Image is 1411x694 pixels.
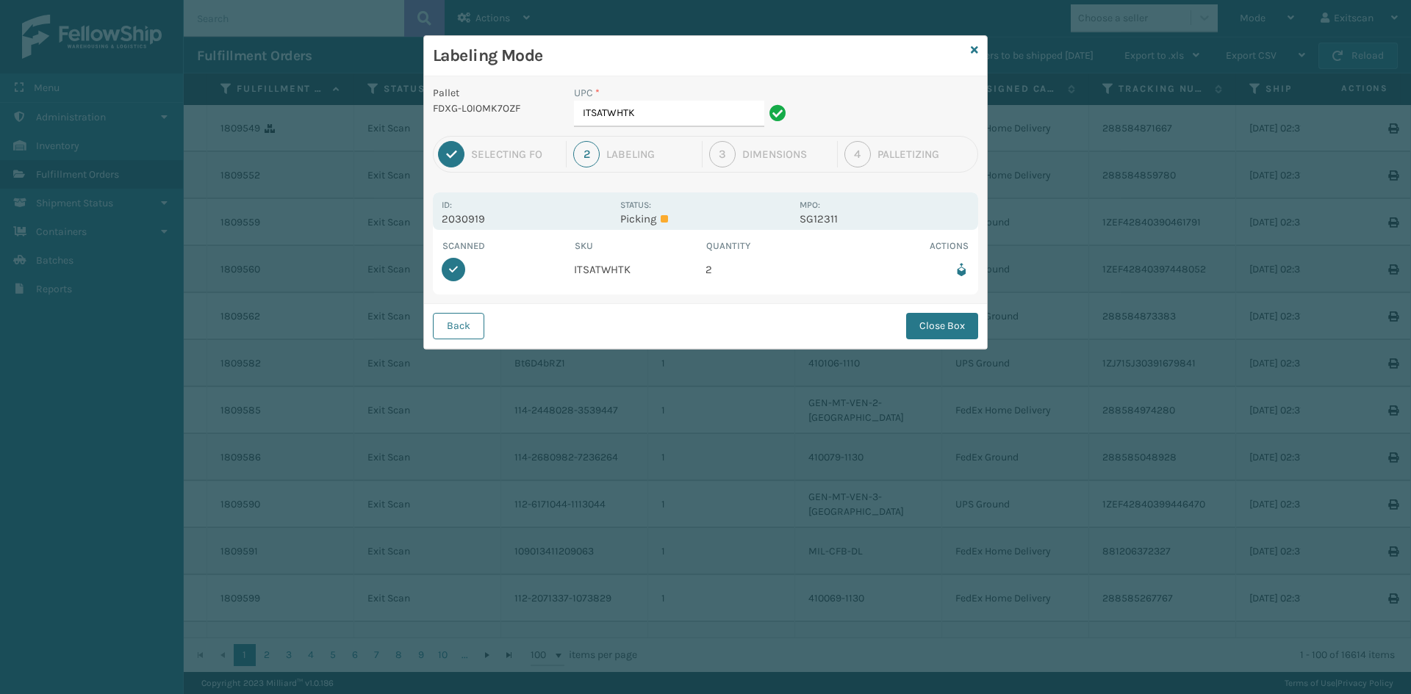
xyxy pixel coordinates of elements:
div: Dimensions [742,148,830,161]
div: Labeling [606,148,694,161]
h3: Labeling Mode [433,45,965,67]
p: FDXG-L0IOMK7OZF [433,101,556,116]
td: Remove from box [838,253,970,286]
label: MPO: [800,200,820,210]
td: ITSATWHTK [574,253,706,286]
button: Close Box [906,313,978,339]
div: 1 [438,141,464,167]
label: Id: [442,200,452,210]
div: 2 [573,141,600,167]
div: 4 [844,141,871,167]
div: Selecting FO [471,148,559,161]
th: Actions [838,239,970,253]
div: Palletizing [877,148,973,161]
div: 3 [709,141,736,167]
label: Status: [620,200,651,210]
p: Pallet [433,85,556,101]
th: SKU [574,239,706,253]
th: Quantity [705,239,838,253]
p: 2030919 [442,212,611,225]
td: 2 [705,253,838,286]
button: Back [433,313,484,339]
p: Picking [620,212,790,225]
label: UPC [574,85,600,101]
th: Scanned [442,239,574,253]
p: SG12311 [800,212,969,225]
